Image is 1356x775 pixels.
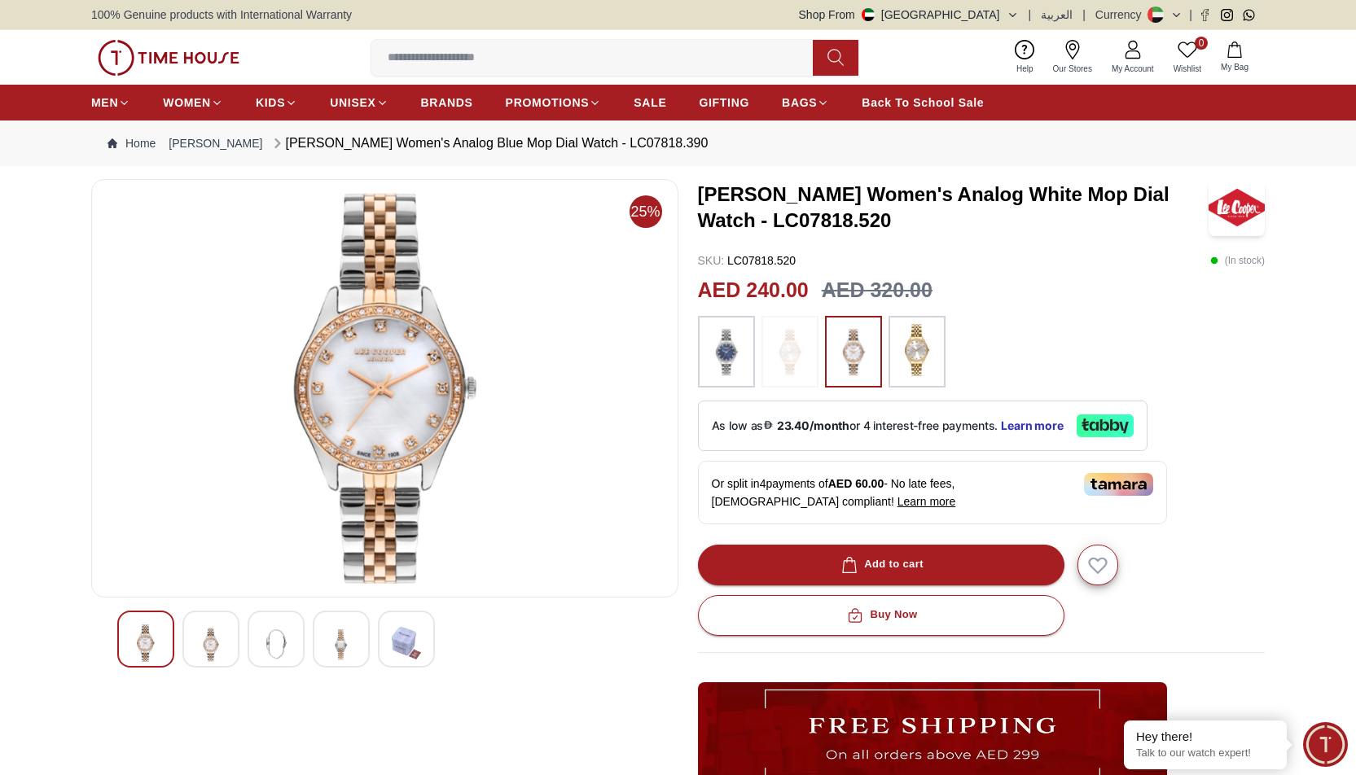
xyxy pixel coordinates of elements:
h3: [PERSON_NAME] Women's Analog White Mop Dial Watch - LC07818.520 [698,182,1209,234]
img: ... [897,324,937,376]
button: Shop From[GEOGRAPHIC_DATA] [799,7,1019,23]
img: Lee Cooper Women's Analog White Mop Dial Watch - LC07818.520 [1209,179,1265,236]
span: | [1082,7,1086,23]
img: Lee Cooper Women's Analog Blue Mop Dial Watch - LC07818.390 [131,624,160,662]
img: Tamara [1084,473,1153,496]
a: SALE [634,88,666,117]
span: SALE [634,94,666,111]
a: Home [108,135,156,151]
span: Learn more [897,495,956,508]
a: Whatsapp [1243,9,1255,21]
a: GIFTING [699,88,749,117]
div: Or split in 4 payments of - No late fees, [DEMOGRAPHIC_DATA] compliant! [698,461,1167,524]
span: | [1029,7,1032,23]
a: Back To School Sale [862,88,984,117]
span: SKU : [698,254,725,267]
a: Help [1007,37,1043,78]
span: Help [1010,63,1040,75]
a: Our Stores [1043,37,1102,78]
img: Lee Cooper Women's Analog Blue Mop Dial Watch - LC07818.390 [261,624,291,664]
a: PROMOTIONS [506,88,602,117]
button: Add to cart [698,545,1064,585]
a: 0Wishlist [1164,37,1211,78]
div: Chat Widget [1303,722,1348,767]
div: Buy Now [844,606,917,624]
p: LC07818.520 [698,252,796,269]
a: BAGS [782,88,829,117]
a: UNISEX [330,88,388,117]
h2: AED 240.00 [698,275,809,306]
a: [PERSON_NAME] [169,135,262,151]
img: Lee Cooper Women's Analog Blue Mop Dial Watch - LC07818.390 [196,624,226,664]
span: GIFTING [699,94,749,111]
span: My Account [1105,63,1161,75]
button: My Bag [1211,38,1258,77]
button: العربية [1041,7,1073,23]
p: ( In stock ) [1210,252,1265,269]
nav: Breadcrumb [91,120,1265,166]
img: ... [706,324,747,379]
span: MEN [91,94,118,111]
span: 0 [1195,37,1208,50]
span: My Bag [1214,61,1255,73]
a: BRANDS [421,88,473,117]
div: Hey there! [1136,729,1275,745]
span: UNISEX [330,94,375,111]
img: ... [833,324,874,379]
p: Talk to our watch expert! [1136,747,1275,760]
a: WOMEN [163,88,223,117]
span: 25% [630,195,662,228]
span: 100% Genuine products with International Warranty [91,7,352,23]
span: PROMOTIONS [506,94,590,111]
span: | [1189,7,1192,23]
span: WOMEN [163,94,211,111]
span: BRANDS [421,94,473,111]
img: ... [770,324,810,379]
img: ... [98,40,239,76]
span: AED 60.00 [828,477,884,490]
img: Lee Cooper Women's Analog Blue Mop Dial Watch - LC07818.390 [105,193,665,584]
img: Lee Cooper Women's Analog Blue Mop Dial Watch - LC07818.390 [327,624,356,664]
img: Lee Cooper Women's Analog Blue Mop Dial Watch - LC07818.390 [392,624,421,662]
a: Instagram [1221,9,1233,21]
h3: AED 320.00 [822,275,933,306]
button: Buy Now [698,595,1064,636]
span: KIDS [256,94,285,111]
div: Add to cart [838,555,924,574]
a: Facebook [1199,9,1211,21]
div: Currency [1095,7,1148,23]
span: Our Stores [1047,63,1099,75]
img: United Arab Emirates [862,8,875,21]
span: Back To School Sale [862,94,984,111]
a: KIDS [256,88,297,117]
a: MEN [91,88,130,117]
span: BAGS [782,94,817,111]
span: Wishlist [1167,63,1208,75]
div: [PERSON_NAME] Women's Analog Blue Mop Dial Watch - LC07818.390 [270,134,709,153]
